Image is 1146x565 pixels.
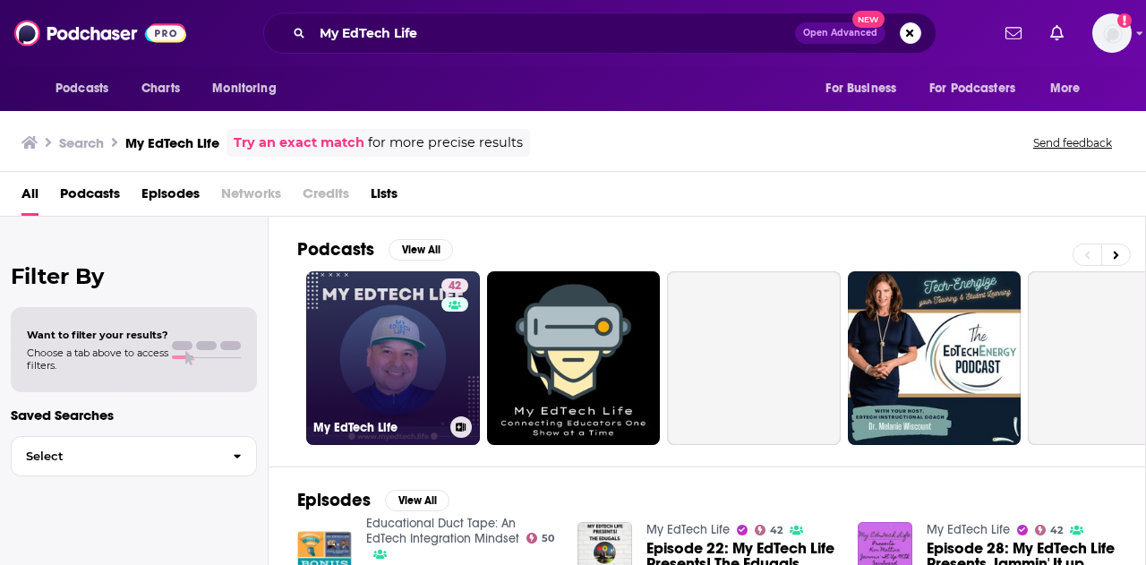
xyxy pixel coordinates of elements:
button: View All [385,490,449,511]
p: Saved Searches [11,407,257,424]
span: Charts [141,76,180,101]
span: Choose a tab above to access filters. [27,347,168,372]
button: open menu [200,72,299,106]
a: EpisodesView All [297,489,449,511]
span: Want to filter your results? [27,329,168,341]
a: All [21,179,38,216]
a: Podcasts [60,179,120,216]
a: 42 [755,525,783,535]
button: open menu [918,72,1041,106]
h2: Podcasts [297,238,374,261]
a: Show notifications dropdown [998,18,1029,48]
h2: Filter By [11,263,257,289]
h3: Search [59,134,104,151]
h2: Episodes [297,489,371,511]
button: open menu [813,72,919,106]
span: More [1050,76,1081,101]
span: Open Advanced [803,29,877,38]
a: Lists [371,179,398,216]
img: Podchaser - Follow, Share and Rate Podcasts [14,16,186,50]
span: for more precise results [368,133,523,153]
a: My EdTech Life [646,522,730,537]
a: 42 [1035,525,1064,535]
h3: My EdTech Life [125,134,219,151]
a: Charts [130,72,191,106]
button: Select [11,436,257,476]
input: Search podcasts, credits, & more... [312,19,795,47]
h3: My EdTech Life [313,420,443,435]
button: Open AdvancedNew [795,22,885,44]
span: Credits [303,179,349,216]
a: PodcastsView All [297,238,453,261]
span: Podcasts [56,76,108,101]
a: Try an exact match [234,133,364,153]
button: Show profile menu [1092,13,1132,53]
span: Monitoring [212,76,276,101]
a: Episodes [141,179,200,216]
span: Networks [221,179,281,216]
span: For Podcasters [929,76,1015,101]
span: Select [12,450,218,462]
a: 42 [441,278,468,293]
a: Show notifications dropdown [1043,18,1071,48]
button: Send feedback [1028,135,1117,150]
button: open menu [43,72,132,106]
button: View All [389,239,453,261]
span: 42 [1050,526,1063,535]
a: 50 [526,533,555,544]
span: 42 [449,278,461,295]
span: 50 [542,535,554,543]
a: My EdTech Life [927,522,1010,537]
span: Logged in as tyllerbarner [1092,13,1132,53]
svg: Add a profile image [1117,13,1132,28]
span: 42 [770,526,783,535]
div: Search podcasts, credits, & more... [263,13,936,54]
a: 42My EdTech Life [306,271,480,445]
button: open menu [1038,72,1103,106]
img: User Profile [1092,13,1132,53]
span: New [852,11,885,28]
a: Educational Duct Tape: An EdTech Integration Mindset [366,516,519,546]
span: For Business [825,76,896,101]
